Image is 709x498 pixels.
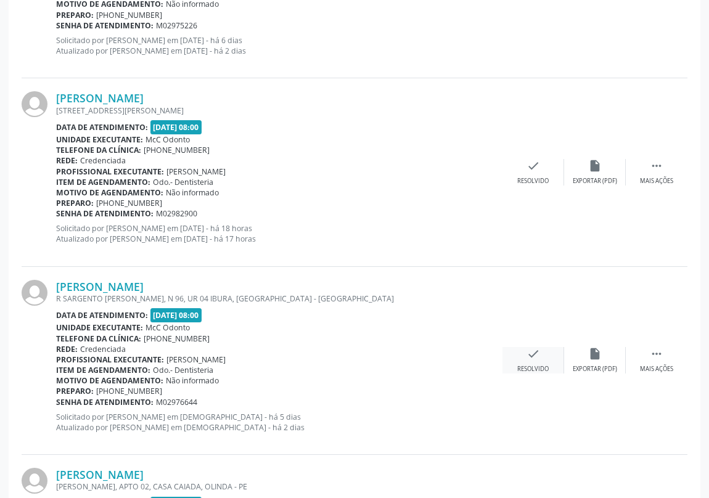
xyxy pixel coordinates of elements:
i:  [650,159,663,173]
span: [PHONE_NUMBER] [96,10,162,20]
span: [PHONE_NUMBER] [96,386,162,396]
div: Resolvido [517,177,549,186]
div: [STREET_ADDRESS][PERSON_NAME] [56,105,502,116]
img: img [22,468,47,494]
span: McC Odonto [145,322,190,333]
b: Rede: [56,344,78,354]
div: Mais ações [640,177,673,186]
p: Solicitado por [PERSON_NAME] em [DATE] - há 6 dias Atualizado por [PERSON_NAME] em [DATE] - há 2 ... [56,35,502,56]
span: M02976644 [156,397,197,407]
b: Unidade executante: [56,134,143,145]
span: [DATE] 08:00 [150,120,202,134]
b: Data de atendimento: [56,310,148,320]
b: Telefone da clínica: [56,333,141,344]
a: [PERSON_NAME] [56,280,144,293]
p: Solicitado por [PERSON_NAME] em [DEMOGRAPHIC_DATA] - há 5 dias Atualizado por [PERSON_NAME] em [D... [56,412,502,433]
span: [PHONE_NUMBER] [144,145,210,155]
b: Motivo de agendamento: [56,375,163,386]
i:  [650,347,663,361]
p: Solicitado por [PERSON_NAME] em [DATE] - há 18 horas Atualizado por [PERSON_NAME] em [DATE] - há ... [56,223,502,244]
b: Motivo de agendamento: [56,187,163,198]
b: Profissional executante: [56,166,164,177]
span: Não informado [166,375,219,386]
b: Telefone da clínica: [56,145,141,155]
span: [PHONE_NUMBER] [144,333,210,344]
span: M02975226 [156,20,197,31]
b: Senha de atendimento: [56,397,154,407]
span: [PHONE_NUMBER] [96,198,162,208]
span: M02982900 [156,208,197,219]
span: [DATE] 08:00 [150,308,202,322]
span: [PERSON_NAME] [166,354,226,365]
i: insert_drive_file [588,159,602,173]
b: Senha de atendimento: [56,20,154,31]
div: Exportar (PDF) [573,177,617,186]
span: [PERSON_NAME] [166,166,226,177]
b: Data de atendimento: [56,122,148,133]
b: Senha de atendimento: [56,208,154,219]
img: img [22,280,47,306]
b: Item de agendamento: [56,177,150,187]
div: R SARGENTO [PERSON_NAME], N 96, UR 04 IBURA, [GEOGRAPHIC_DATA] - [GEOGRAPHIC_DATA] [56,293,502,304]
b: Profissional executante: [56,354,164,365]
span: Odo.- Dentisteria [153,365,213,375]
i: check [527,159,540,173]
img: img [22,91,47,117]
div: Mais ações [640,365,673,373]
div: [PERSON_NAME], APTO 02, CASA CAIADA, OLINDA - PE [56,481,502,492]
i: check [527,347,540,361]
span: Credenciada [80,344,126,354]
b: Unidade executante: [56,322,143,333]
a: [PERSON_NAME] [56,91,144,105]
span: McC Odonto [145,134,190,145]
div: Resolvido [517,365,549,373]
b: Preparo: [56,10,94,20]
b: Preparo: [56,198,94,208]
b: Item de agendamento: [56,365,150,375]
span: Credenciada [80,155,126,166]
b: Preparo: [56,386,94,396]
div: Exportar (PDF) [573,365,617,373]
a: [PERSON_NAME] [56,468,144,481]
span: Não informado [166,187,219,198]
b: Rede: [56,155,78,166]
span: Odo.- Dentisteria [153,177,213,187]
i: insert_drive_file [588,347,602,361]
